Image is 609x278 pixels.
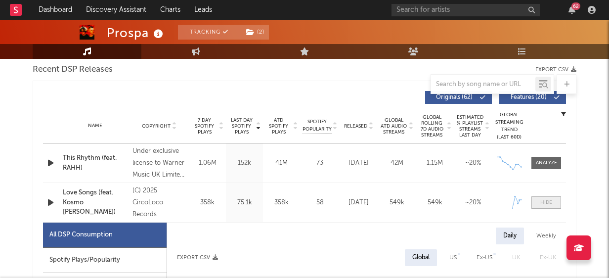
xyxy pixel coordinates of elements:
[265,198,298,208] div: 358k
[418,158,451,168] div: 1.15M
[456,198,489,208] div: ~ 20 %
[265,158,298,168] div: 41M
[432,94,477,100] span: Originals ( 62 )
[191,117,217,135] span: 7 Day Spotify Plays
[63,153,128,173] a: This Rhythm (feat. RAHH)
[456,114,483,138] span: Estimated % Playlist Streams Last Day
[33,64,113,76] span: Recent DSP Releases
[228,198,261,208] div: 75.1k
[191,198,223,208] div: 358k
[477,252,492,264] div: Ex-US
[228,117,255,135] span: Last Day Spotify Plays
[506,94,551,100] span: Features ( 20 )
[568,6,575,14] button: 62
[107,25,166,41] div: Prospa
[496,228,524,244] div: Daily
[177,255,218,261] button: Export CSV
[142,123,171,129] span: Copyright
[240,25,269,40] span: ( 2 )
[191,158,223,168] div: 1.06M
[303,118,332,133] span: Spotify Popularity
[418,198,451,208] div: 549k
[178,25,240,40] button: Tracking
[529,228,564,244] div: Weekly
[43,248,167,273] div: Spotify Plays/Popularity
[535,67,576,73] button: Export CSV
[380,158,413,168] div: 42M
[494,111,524,141] div: Global Streaming Trend (Last 60D)
[240,25,269,40] button: (2)
[412,252,430,264] div: Global
[380,117,407,135] span: Global ATD Audio Streams
[431,81,535,89] input: Search by song name or URL
[449,252,457,264] div: US
[418,114,445,138] span: Global Rolling 7D Audio Streams
[49,229,113,241] div: All DSP Consumption
[342,158,375,168] div: [DATE]
[456,158,489,168] div: ~ 20 %
[391,4,540,16] input: Search for artists
[425,91,492,104] button: Originals(62)
[499,91,566,104] button: Features(20)
[344,123,367,129] span: Released
[43,223,167,248] div: All DSP Consumption
[63,122,128,130] div: Name
[303,198,337,208] div: 58
[228,158,261,168] div: 152k
[571,2,580,10] div: 62
[380,198,413,208] div: 549k
[132,185,186,221] div: (C) 2025 CircoLoco Records
[265,117,292,135] span: ATD Spotify Plays
[303,158,337,168] div: 73
[342,198,375,208] div: [DATE]
[63,188,128,217] a: Love Songs (feat. Kosmo [PERSON_NAME])
[132,145,186,181] div: Under exclusive license to Warner Music UK Limited, an Atlantic Records UK release, © 2024 Circol...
